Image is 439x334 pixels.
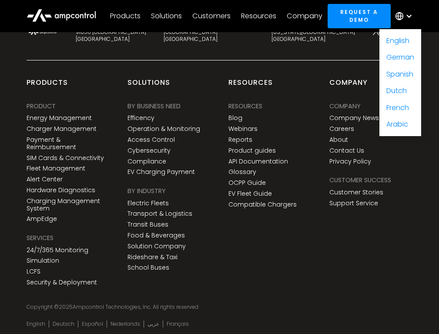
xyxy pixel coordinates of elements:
[386,86,407,96] a: Dutch
[82,321,103,327] a: Español
[127,78,170,94] div: Solutions
[329,200,378,207] a: Support Service
[241,11,276,21] div: Resources
[228,168,256,176] a: Glossary
[228,125,258,133] a: Webinars
[27,187,95,194] a: Hardware Diagnostics
[27,233,54,243] div: SERVICES
[127,210,192,217] a: Transport & Logistics
[76,22,146,43] div: Wöhrmühle 2 91056 [GEOGRAPHIC_DATA] [GEOGRAPHIC_DATA]
[228,114,242,122] a: Blog
[228,136,252,144] a: Reports
[164,22,254,43] div: [STREET_ADDRESS][PERSON_NAME] [GEOGRAPHIC_DATA] [GEOGRAPHIC_DATA]
[127,158,166,165] a: Compliance
[127,254,178,261] a: Rideshare & Taxi
[127,200,169,207] a: Electric Fleets
[27,257,59,264] a: Simulation
[329,147,364,154] a: Contact Us
[386,119,408,129] a: Arabic
[329,175,391,185] div: Customer success
[27,304,413,311] div: Copyright © Ampcontrol Technologies, Inc. All rights reserved
[27,321,45,327] a: English
[27,197,110,212] a: Charging Management System
[287,11,322,21] div: Company
[147,321,159,327] a: عربي
[151,11,182,21] div: Solutions
[27,176,63,183] a: Alert Center
[27,268,40,275] a: LCFS
[228,179,266,187] a: OCPP Guide
[386,52,414,62] a: German
[386,103,409,113] a: French
[329,78,368,94] div: Company
[228,190,272,197] a: EV Fleet Guide
[386,36,409,46] a: English
[228,147,276,154] a: Product guides
[27,28,59,37] img: Ampcontrol Logo
[329,125,354,133] a: Careers
[27,101,56,111] div: PRODUCT
[192,11,231,21] div: Customers
[127,243,186,250] a: Solution Company
[110,11,141,21] div: Products
[328,4,391,28] a: Request a demo
[127,101,181,111] div: BY BUSINESS NEED
[111,321,140,327] a: Nederlands
[27,114,92,122] a: Energy Management
[228,101,262,111] div: Resources
[228,158,288,165] a: API Documentation
[27,215,57,223] a: AmpEdge
[127,221,168,228] a: Transit Buses
[127,147,171,154] a: Cybersecurity
[329,189,383,196] a: Customer Stories
[127,125,200,133] a: Operation & Monitoring
[27,125,97,133] a: Charger Management
[127,168,195,176] a: EV Charging Payment
[329,158,371,165] a: Privacy Policy
[127,114,154,122] a: Efficency
[386,69,413,79] a: Spanish
[127,264,169,271] a: School Buses
[127,232,185,239] a: Food & Beverages
[27,165,85,172] a: Fleet Management
[228,201,297,208] a: Compatible Chargers
[127,136,175,144] a: Access Control
[329,136,348,144] a: About
[27,78,68,94] div: products
[53,321,74,327] a: Deutsch
[271,22,355,43] div: [STREET_ADDRESS] [US_STATE][GEOGRAPHIC_DATA] [GEOGRAPHIC_DATA]
[329,114,379,122] a: Company News
[27,247,88,254] a: 24/7/365 Monitoring
[59,303,73,311] span: 2025
[329,101,361,111] div: Company
[127,186,166,196] div: BY INDUSTRY
[228,78,273,94] div: Resources
[27,136,110,151] a: Payment & Reimbursement
[167,321,189,327] a: Français
[27,279,97,286] a: Security & Deployment
[27,154,104,162] a: SIM Cards & Connectivity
